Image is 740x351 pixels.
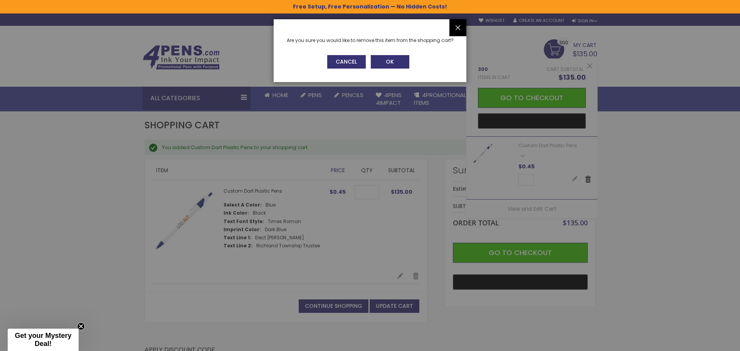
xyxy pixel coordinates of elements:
button: Close teaser [77,322,85,330]
span: Cancel [336,58,357,65]
button: Cancel [327,55,366,69]
div: Get your Mystery Deal!Close teaser [8,329,79,351]
span: Get your Mystery Deal! [15,332,71,348]
div: Are you sure you would like to remove this item from the shopping cart? [285,37,455,44]
button: OK [371,55,409,69]
span: OK [386,58,394,65]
